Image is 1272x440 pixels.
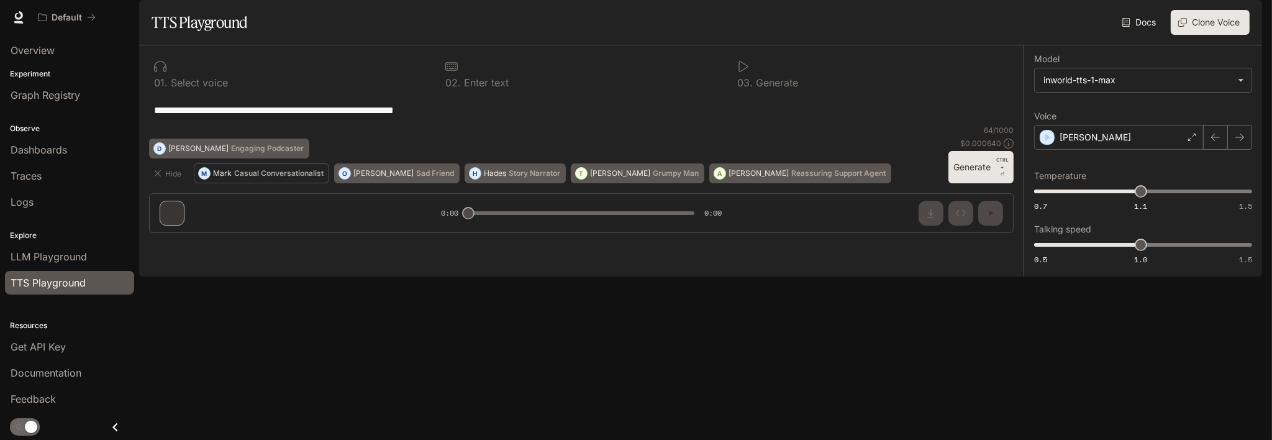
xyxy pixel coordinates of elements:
p: Voice [1034,112,1056,121]
button: Clone Voice [1171,10,1250,35]
p: 64 / 1000 [984,125,1014,135]
p: Mark [213,170,232,177]
button: O[PERSON_NAME]Sad Friend [334,163,460,183]
p: Casual Conversationalist [234,170,324,177]
div: T [576,163,587,183]
p: 0 3 . [737,78,753,88]
p: Model [1034,55,1060,63]
span: 0.5 [1034,254,1047,265]
span: 1.1 [1134,201,1147,211]
div: inworld-tts-1-max [1035,68,1252,92]
p: Hades [484,170,506,177]
button: A[PERSON_NAME]Reassuring Support Agent [709,163,891,183]
a: Docs [1119,10,1161,35]
p: ⏎ [996,156,1009,178]
p: Select voice [168,78,228,88]
button: GenerateCTRL +⏎ [948,151,1014,183]
span: 1.0 [1134,254,1147,265]
p: [PERSON_NAME] [590,170,650,177]
p: 0 2 . [445,78,461,88]
p: [PERSON_NAME] [168,145,229,152]
p: [PERSON_NAME] [353,170,414,177]
button: T[PERSON_NAME]Grumpy Man [571,163,704,183]
p: 0 1 . [154,78,168,88]
span: 1.5 [1239,254,1252,265]
p: Talking speed [1034,225,1091,234]
p: Engaging Podcaster [231,145,304,152]
div: inworld-tts-1-max [1043,74,1232,86]
div: A [714,163,725,183]
button: HHadesStory Narrator [465,163,566,183]
p: Grumpy Man [653,170,699,177]
div: H [470,163,481,183]
span: 1.5 [1239,201,1252,211]
p: Sad Friend [416,170,454,177]
p: Temperature [1034,172,1086,180]
p: Enter text [461,78,509,88]
button: D[PERSON_NAME]Engaging Podcaster [149,139,309,158]
p: Generate [753,78,798,88]
p: CTRL + [996,156,1009,171]
p: $ 0.000640 [960,138,1001,149]
div: D [154,139,165,158]
p: Default [52,12,82,23]
button: Hide [149,163,189,183]
p: [PERSON_NAME] [1060,131,1131,144]
div: M [199,163,210,183]
span: 0.7 [1034,201,1047,211]
p: [PERSON_NAME] [729,170,789,177]
p: Story Narrator [509,170,560,177]
div: O [339,163,350,183]
button: All workspaces [32,5,101,30]
h1: TTS Playground [152,10,248,35]
button: MMarkCasual Conversationalist [194,163,329,183]
p: Reassuring Support Agent [791,170,886,177]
